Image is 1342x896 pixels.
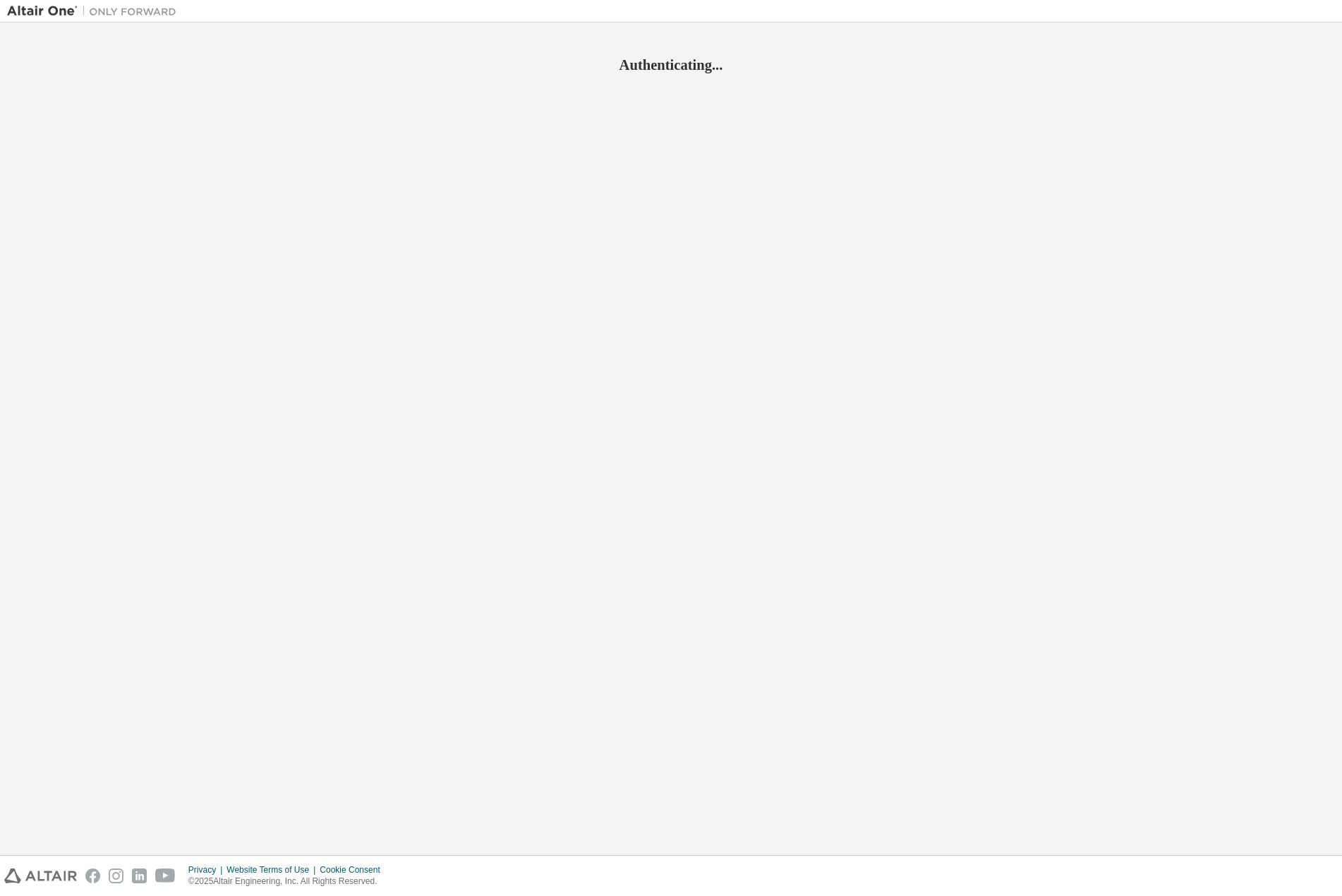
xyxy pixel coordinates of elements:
img: facebook.svg [85,868,100,883]
img: altair_logo.svg [4,868,77,883]
img: instagram.svg [109,868,123,883]
p: © 2025 Altair Engineering, Inc. All Rights Reserved. [188,876,389,888]
div: Website Terms of Use [226,864,320,876]
div: Privacy [188,864,226,876]
h2: Authenticating... [7,56,1335,74]
div: Cookie Consent [320,864,388,876]
img: linkedin.svg [132,868,147,883]
img: Altair One [7,4,183,18]
img: youtube.svg [155,868,176,883]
